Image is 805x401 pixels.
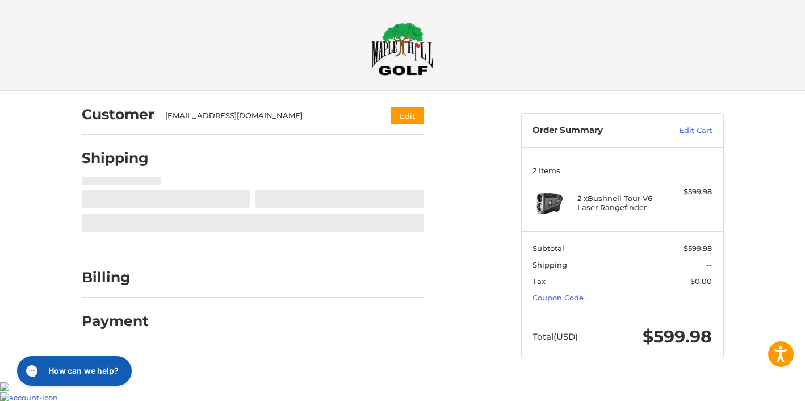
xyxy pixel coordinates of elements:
span: Total (USD) [533,331,578,342]
h3: 2 Items [533,166,712,175]
span: Subtotal [533,244,564,253]
h2: Payment [82,312,149,330]
div: $599.98 [667,186,712,198]
span: -- [706,260,712,269]
a: Edit Cart [655,125,712,136]
a: Coupon Code [533,293,584,302]
h2: Customer [82,106,154,123]
button: Edit [391,107,424,124]
span: $599.98 [684,244,712,253]
span: $0.00 [690,277,712,286]
span: Tax [533,277,546,286]
span: $599.98 [643,326,712,347]
h2: Shipping [82,149,149,167]
h2: Billing [82,269,148,286]
iframe: Gorgias live chat messenger [11,352,135,390]
span: Shipping [533,260,567,269]
div: [EMAIL_ADDRESS][DOMAIN_NAME] [165,110,369,122]
h4: 2 x Bushnell Tour V6 Laser Rangefinder [577,194,664,212]
h3: Order Summary [533,125,655,136]
img: Maple Hill Golf [371,22,434,76]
